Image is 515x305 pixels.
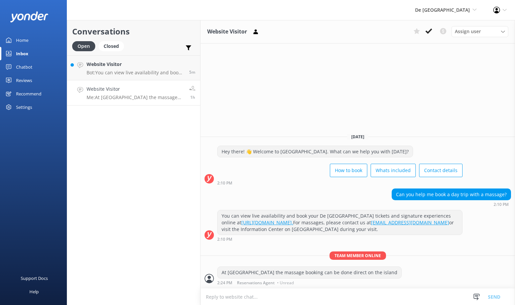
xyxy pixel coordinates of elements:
[237,281,275,285] span: Reservations Agent
[99,41,124,51] div: Closed
[72,25,195,38] h2: Conversations
[277,281,294,285] span: • Unread
[72,42,99,50] a: Open
[99,42,127,50] a: Closed
[330,164,367,177] button: How to book
[218,146,413,157] div: Hey there! 👋 Welcome to [GEOGRAPHIC_DATA]. What can we help you with [DATE]?
[218,267,401,278] div: At [GEOGRAPHIC_DATA] the massage booking can be done direct on the island
[241,219,293,226] a: [URL][DOMAIN_NAME].
[16,47,28,60] div: Inbox
[16,60,32,74] div: Chatbot
[207,27,247,36] h3: Website Visitor
[218,210,462,235] div: You can view live availability and book your De [GEOGRAPHIC_DATA] tickets and signature experienc...
[217,237,463,241] div: Sep 27 2025 02:10pm (UTC -04:00) America/Caracas
[189,69,195,75] span: Sep 27 2025 03:20pm (UTC -04:00) America/Caracas
[16,33,28,47] div: Home
[217,180,463,185] div: Sep 27 2025 02:10pm (UTC -04:00) America/Caracas
[217,237,232,241] strong: 2:10 PM
[21,272,48,285] div: Support Docs
[392,189,511,200] div: Can you help me book a day trip with a massage?
[16,100,32,114] div: Settings
[29,285,39,298] div: Help
[330,251,386,260] span: Team member online
[67,80,200,105] a: Website VisitorMe:At [GEOGRAPHIC_DATA] the massage booking can be done direct on the island1h
[452,26,508,37] div: Assign User
[87,85,184,93] h4: Website Visitor
[217,181,232,185] strong: 2:10 PM
[455,28,481,35] span: Assign user
[10,11,48,22] img: yonder-white-logo.png
[419,164,463,177] button: Contact details
[494,203,509,207] strong: 2:10 PM
[415,7,470,13] span: De [GEOGRAPHIC_DATA]
[217,280,402,285] div: Sep 27 2025 02:24pm (UTC -04:00) America/Caracas
[347,134,368,140] span: [DATE]
[392,202,511,207] div: Sep 27 2025 02:10pm (UTC -04:00) America/Caracas
[16,74,32,87] div: Reviews
[371,219,449,226] a: [EMAIL_ADDRESS][DOMAIN_NAME]
[87,61,184,68] h4: Website Visitor
[217,281,232,285] strong: 2:24 PM
[87,94,184,100] p: Me: At [GEOGRAPHIC_DATA] the massage booking can be done direct on the island
[67,55,200,80] a: Website VisitorBot:You can view live availability and book your De Palm Island tickets and signat...
[72,41,95,51] div: Open
[16,87,41,100] div: Recommend
[190,94,195,100] span: Sep 27 2025 02:24pm (UTC -04:00) America/Caracas
[371,164,416,177] button: Whats included
[87,70,184,76] p: Bot: You can view live availability and book your De Palm Island tickets and signature experience...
